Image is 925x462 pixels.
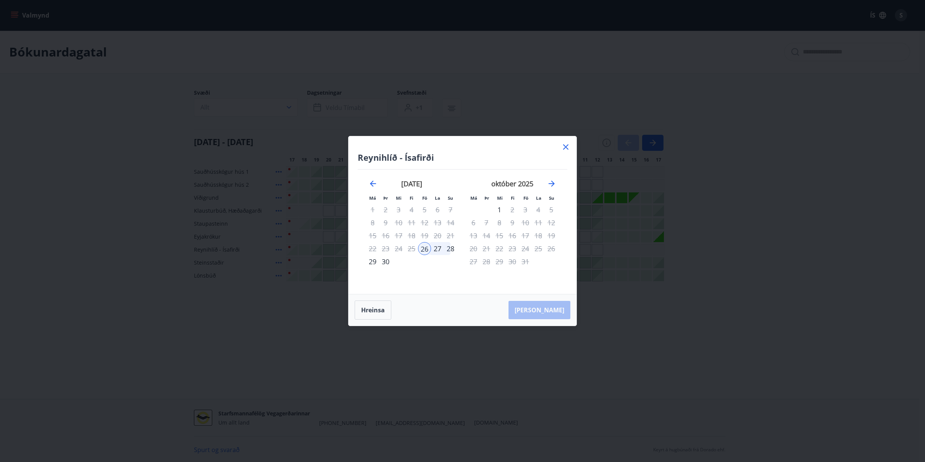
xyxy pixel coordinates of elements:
small: Fö [422,195,427,201]
small: Mi [497,195,503,201]
small: Fö [523,195,528,201]
td: Not available. mánudagur, 13. október 2025 [467,229,480,242]
td: Not available. föstudagur, 10. október 2025 [519,216,532,229]
td: Not available. þriðjudagur, 14. október 2025 [480,229,493,242]
div: 30 [379,255,392,268]
td: Not available. fimmtudagur, 16. október 2025 [506,229,519,242]
div: Aðeins útritun í boði [493,203,506,216]
td: Choose mánudagur, 29. september 2025 as your check-out date. It’s available. [366,255,379,268]
small: La [536,195,541,201]
td: Not available. laugardagur, 4. október 2025 [532,203,545,216]
td: Not available. sunnudagur, 5. október 2025 [545,203,558,216]
td: Not available. fimmtudagur, 11. september 2025 [405,216,418,229]
td: Not available. sunnudagur, 26. október 2025 [545,242,558,255]
td: Not available. fimmtudagur, 2. október 2025 [506,203,519,216]
button: Hreinsa [355,300,391,320]
td: Not available. þriðjudagur, 21. október 2025 [480,242,493,255]
td: Not available. fimmtudagur, 25. september 2025 [405,242,418,255]
td: Not available. fimmtudagur, 30. október 2025 [506,255,519,268]
small: Má [369,195,376,201]
div: Calendar [358,170,567,285]
td: Not available. mánudagur, 27. október 2025 [467,255,480,268]
td: Not available. mánudagur, 15. september 2025 [366,229,379,242]
td: Not available. miðvikudagur, 22. október 2025 [493,242,506,255]
td: Not available. laugardagur, 18. október 2025 [532,229,545,242]
div: 27 [431,242,444,255]
td: Not available. laugardagur, 20. september 2025 [431,229,444,242]
td: Not available. miðvikudagur, 15. október 2025 [493,229,506,242]
td: Not available. laugardagur, 13. september 2025 [431,216,444,229]
td: Choose miðvikudagur, 1. október 2025 as your check-out date. It’s available. [493,203,506,216]
td: Not available. laugardagur, 25. október 2025 [532,242,545,255]
td: Not available. fimmtudagur, 4. september 2025 [405,203,418,216]
small: La [435,195,440,201]
td: Not available. þriðjudagur, 16. september 2025 [379,229,392,242]
td: Not available. miðvikudagur, 29. október 2025 [493,255,506,268]
td: Not available. mánudagur, 20. október 2025 [467,242,480,255]
div: Aðeins útritun í boði [366,242,379,255]
td: Choose þriðjudagur, 30. september 2025 as your check-out date. It’s available. [379,255,392,268]
td: Not available. fimmtudagur, 9. október 2025 [506,216,519,229]
small: Fi [511,195,515,201]
td: Not available. föstudagur, 17. október 2025 [519,229,532,242]
td: Not available. fimmtudagur, 23. október 2025 [506,242,519,255]
td: Not available. föstudagur, 3. október 2025 [519,203,532,216]
td: Choose laugardagur, 27. september 2025 as your check-out date. It’s available. [431,242,444,255]
td: Not available. laugardagur, 11. október 2025 [532,216,545,229]
td: Not available. föstudagur, 19. september 2025 [418,229,431,242]
strong: [DATE] [401,179,422,188]
small: Su [549,195,554,201]
small: Þr [383,195,388,201]
div: Move backward to switch to the previous month. [368,179,378,188]
td: Not available. sunnudagur, 14. september 2025 [444,216,457,229]
div: 26 [418,242,431,255]
td: Not available. föstudagur, 12. september 2025 [418,216,431,229]
small: Má [470,195,477,201]
td: Not available. miðvikudagur, 10. september 2025 [392,216,405,229]
td: Not available. þriðjudagur, 9. september 2025 [379,216,392,229]
small: Su [448,195,453,201]
td: Not available. mánudagur, 6. október 2025 [467,216,480,229]
td: Not available. föstudagur, 5. september 2025 [418,203,431,216]
td: Not available. sunnudagur, 19. október 2025 [545,229,558,242]
td: Not available. föstudagur, 24. október 2025 [519,242,532,255]
td: Selected as start date. föstudagur, 26. september 2025 [418,242,431,255]
h4: Reynihlíð - Ísafirði [358,152,567,163]
td: Not available. þriðjudagur, 23. september 2025 [379,242,392,255]
td: Not available. sunnudagur, 21. september 2025 [444,229,457,242]
div: Move forward to switch to the next month. [547,179,556,188]
td: Not available. sunnudagur, 7. september 2025 [444,203,457,216]
td: Not available. laugardagur, 6. september 2025 [431,203,444,216]
td: Not available. föstudagur, 31. október 2025 [519,255,532,268]
strong: október 2025 [491,179,533,188]
td: Not available. mánudagur, 1. september 2025 [366,203,379,216]
div: 28 [444,242,457,255]
div: 29 [366,255,379,268]
td: Not available. þriðjudagur, 2. september 2025 [379,203,392,216]
td: Choose sunnudagur, 28. september 2025 as your check-out date. It’s available. [444,242,457,255]
td: Not available. fimmtudagur, 18. september 2025 [405,229,418,242]
td: Not available. sunnudagur, 12. október 2025 [545,216,558,229]
td: Not available. þriðjudagur, 28. október 2025 [480,255,493,268]
td: Not available. miðvikudagur, 24. september 2025 [392,242,405,255]
small: Mi [396,195,402,201]
td: Not available. mánudagur, 8. september 2025 [366,216,379,229]
td: Not available. miðvikudagur, 17. september 2025 [392,229,405,242]
td: Not available. miðvikudagur, 8. október 2025 [493,216,506,229]
td: Not available. mánudagur, 22. september 2025 [366,242,379,255]
td: Not available. þriðjudagur, 7. október 2025 [480,216,493,229]
td: Not available. miðvikudagur, 3. september 2025 [392,203,405,216]
small: Þr [484,195,489,201]
small: Fi [410,195,413,201]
